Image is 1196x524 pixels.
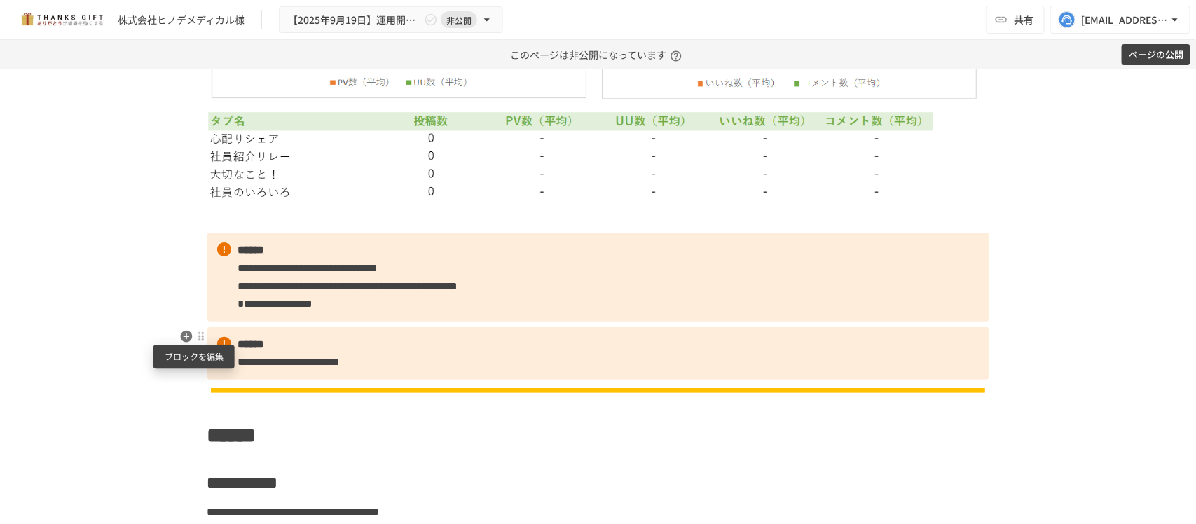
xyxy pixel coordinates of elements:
p: このページは非公開になっています [510,40,686,69]
img: n6GUNqEHdaibHc1RYGm9WDNsCbxr1vBAv6Dpu1pJovz [207,386,989,395]
button: [EMAIL_ADDRESS][DOMAIN_NAME] [1050,6,1190,34]
span: 【2025年9月19日】運用開始後振り返りミーティング [288,11,421,29]
div: ブロックを編集 [153,345,235,369]
button: 共有 [986,6,1045,34]
button: 【2025年9月19日】運用開始後振り返りミーティング非公開 [279,6,503,34]
span: 非公開 [441,13,477,27]
span: 共有 [1014,12,1033,27]
div: 株式会社ヒノデメディカル様 [118,13,245,27]
div: [EMAIL_ADDRESS][DOMAIN_NAME] [1081,11,1168,29]
button: ページの公開 [1122,44,1190,66]
img: mMP1OxWUAhQbsRWCurg7vIHe5HqDpP7qZo7fRoNLXQh [17,8,106,31]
